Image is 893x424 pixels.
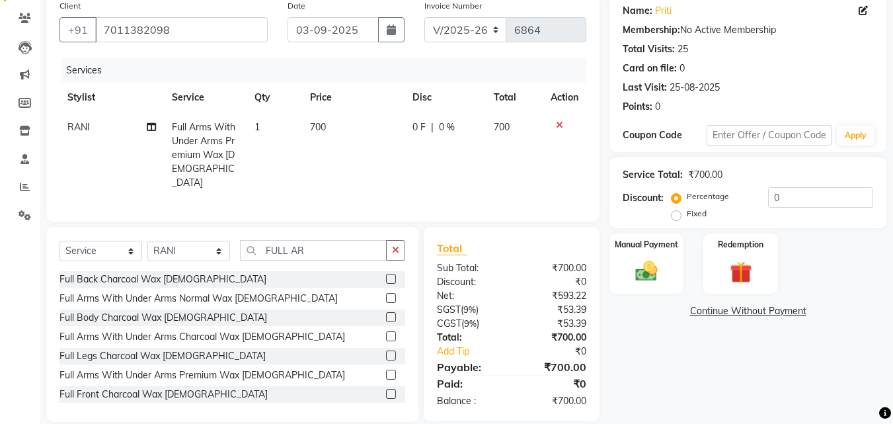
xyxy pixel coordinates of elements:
[427,331,512,345] div: Total:
[623,23,680,37] div: Membership:
[59,330,345,344] div: Full Arms With Under Arms Charcoal Wax [DEMOGRAPHIC_DATA]
[687,191,729,202] label: Percentage
[431,120,434,134] span: |
[718,239,763,251] label: Redemption
[427,345,525,359] a: Add Tip
[723,259,759,286] img: _gift.svg
[512,303,596,317] div: ₹53.39
[687,208,707,220] label: Fixed
[679,62,685,75] div: 0
[405,83,486,112] th: Disc
[59,311,267,325] div: Full Body Charcoal Wax [DEMOGRAPHIC_DATA]
[59,17,97,42] button: +91
[837,126,874,146] button: Apply
[427,289,512,303] div: Net:
[623,100,652,114] div: Points:
[427,376,512,392] div: Paid:
[612,304,884,318] a: Continue Without Payment
[623,128,706,142] div: Coupon Code
[427,394,512,408] div: Balance :
[494,121,510,133] span: 700
[302,83,405,112] th: Price
[623,4,652,18] div: Name:
[615,239,678,251] label: Manual Payment
[486,83,543,112] th: Total
[463,304,476,315] span: 9%
[240,240,387,261] input: Search or Scan
[512,359,596,375] div: ₹700.00
[526,345,597,359] div: ₹0
[512,261,596,275] div: ₹700.00
[623,23,873,37] div: No Active Membership
[61,58,596,83] div: Services
[623,62,677,75] div: Card on file:
[427,275,512,289] div: Discount:
[59,83,164,112] th: Stylist
[512,394,596,408] div: ₹700.00
[95,17,268,42] input: Search by Name/Mobile/Email/Code
[254,121,260,133] span: 1
[670,81,720,95] div: 25-08-2025
[59,349,266,363] div: Full Legs Charcoal Wax [DEMOGRAPHIC_DATA]
[247,83,302,112] th: Qty
[512,331,596,345] div: ₹700.00
[439,120,455,134] span: 0 %
[464,318,477,329] span: 9%
[623,168,683,182] div: Service Total:
[427,303,512,317] div: ( )
[512,376,596,392] div: ₹0
[707,125,832,146] input: Enter Offer / Coupon Code
[623,81,667,95] div: Last Visit:
[67,121,90,133] span: RANI
[655,100,660,114] div: 0
[437,241,467,255] span: Total
[437,318,461,329] span: CGST
[427,261,512,275] div: Sub Total:
[412,120,426,134] span: 0 F
[655,4,672,18] a: Priti
[688,168,722,182] div: ₹700.00
[172,121,235,189] span: Full Arms With Under Arms Premium Wax [DEMOGRAPHIC_DATA]
[629,259,664,284] img: _cash.svg
[623,191,664,205] div: Discount:
[59,388,268,402] div: Full Front Charcoal Wax [DEMOGRAPHIC_DATA]
[427,317,512,331] div: ( )
[59,292,338,306] div: Full Arms With Under Arms Normal Wax [DEMOGRAPHIC_DATA]
[512,275,596,289] div: ₹0
[623,42,675,56] div: Total Visits:
[164,83,247,112] th: Service
[512,317,596,331] div: ₹53.39
[427,359,512,375] div: Payable:
[678,42,688,56] div: 25
[437,304,461,316] span: SGST
[543,83,586,112] th: Action
[59,273,266,286] div: Full Back Charcoal Wax [DEMOGRAPHIC_DATA]
[512,289,596,303] div: ₹593.22
[59,368,345,382] div: Full Arms With Under Arms Premium Wax [DEMOGRAPHIC_DATA]
[310,121,326,133] span: 700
